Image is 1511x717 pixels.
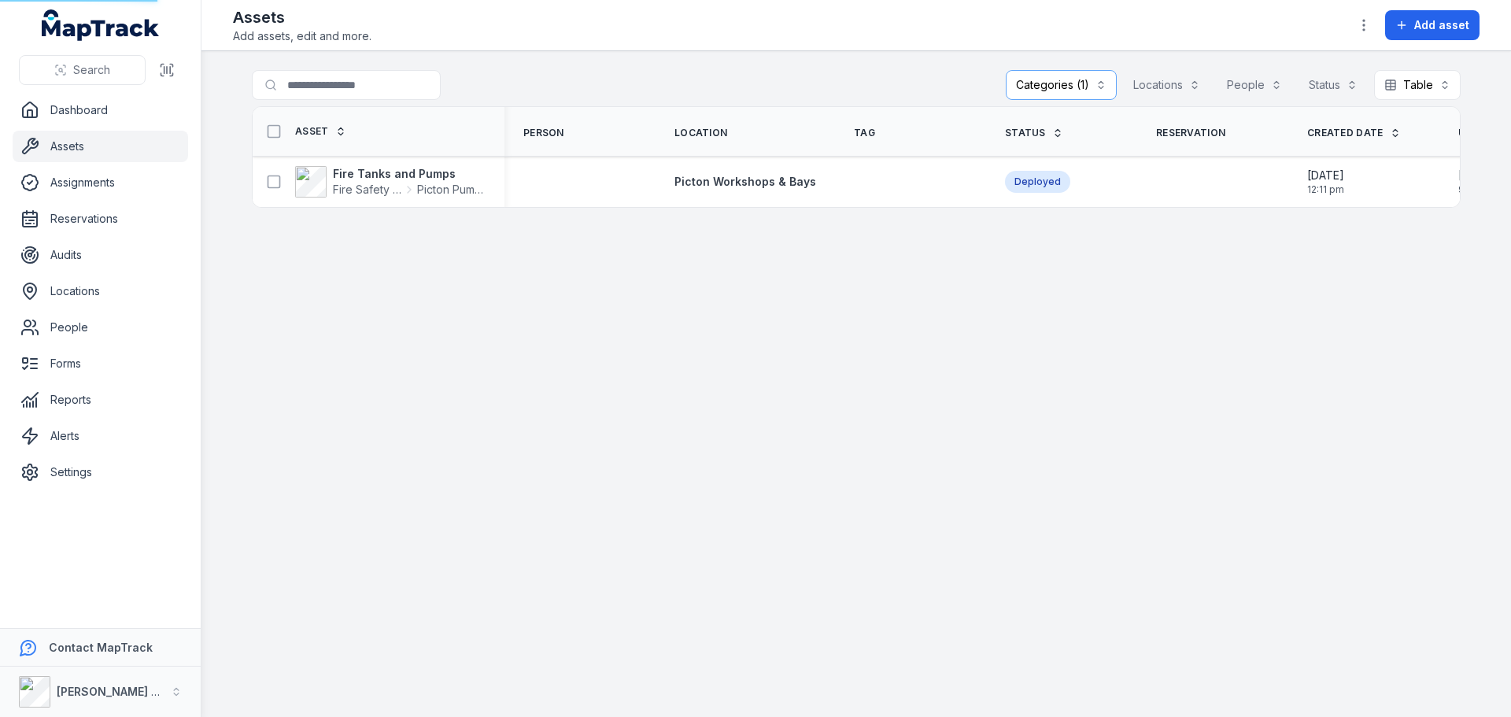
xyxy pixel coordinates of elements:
[13,420,188,452] a: Alerts
[13,167,188,198] a: Assignments
[1217,70,1292,100] button: People
[19,55,146,85] button: Search
[13,456,188,488] a: Settings
[233,6,371,28] h2: Assets
[1307,168,1344,183] span: [DATE]
[1307,183,1344,196] span: 12:11 pm
[233,28,371,44] span: Add assets, edit and more.
[295,125,329,138] span: Asset
[13,348,188,379] a: Forms
[333,182,401,198] span: Fire Safety Equipment
[1006,70,1117,100] button: Categories (1)
[49,641,153,654] strong: Contact MapTrack
[523,127,564,139] span: Person
[674,174,816,190] a: Picton Workshops & Bays
[1385,10,1480,40] button: Add asset
[1005,127,1046,139] span: Status
[1123,70,1210,100] button: Locations
[1414,17,1469,33] span: Add asset
[57,685,184,698] strong: [PERSON_NAME] & Son
[73,62,110,78] span: Search
[42,9,160,41] a: MapTrack
[13,312,188,343] a: People
[333,166,486,182] strong: Fire Tanks and Pumps
[13,203,188,235] a: Reservations
[295,166,486,198] a: Fire Tanks and PumpsFire Safety EquipmentPicton Pumps and Tanks
[1156,127,1225,139] span: Reservation
[1374,70,1461,100] button: Table
[13,239,188,271] a: Audits
[1005,127,1063,139] a: Status
[1005,171,1070,193] div: Deployed
[1458,168,1496,196] time: 27/08/2025, 9:48:15 am
[1307,127,1384,139] span: Created Date
[674,175,816,188] span: Picton Workshops & Bays
[1458,168,1496,183] span: [DATE]
[13,275,188,307] a: Locations
[13,131,188,162] a: Assets
[13,94,188,126] a: Dashboard
[13,384,188,416] a: Reports
[1299,70,1368,100] button: Status
[854,127,875,139] span: Tag
[295,125,346,138] a: Asset
[1458,183,1496,196] span: 9:48 am
[417,182,486,198] span: Picton Pumps and Tanks
[1307,168,1344,196] time: 20/05/2025, 12:11:41 pm
[1307,127,1401,139] a: Created Date
[674,127,727,139] span: Location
